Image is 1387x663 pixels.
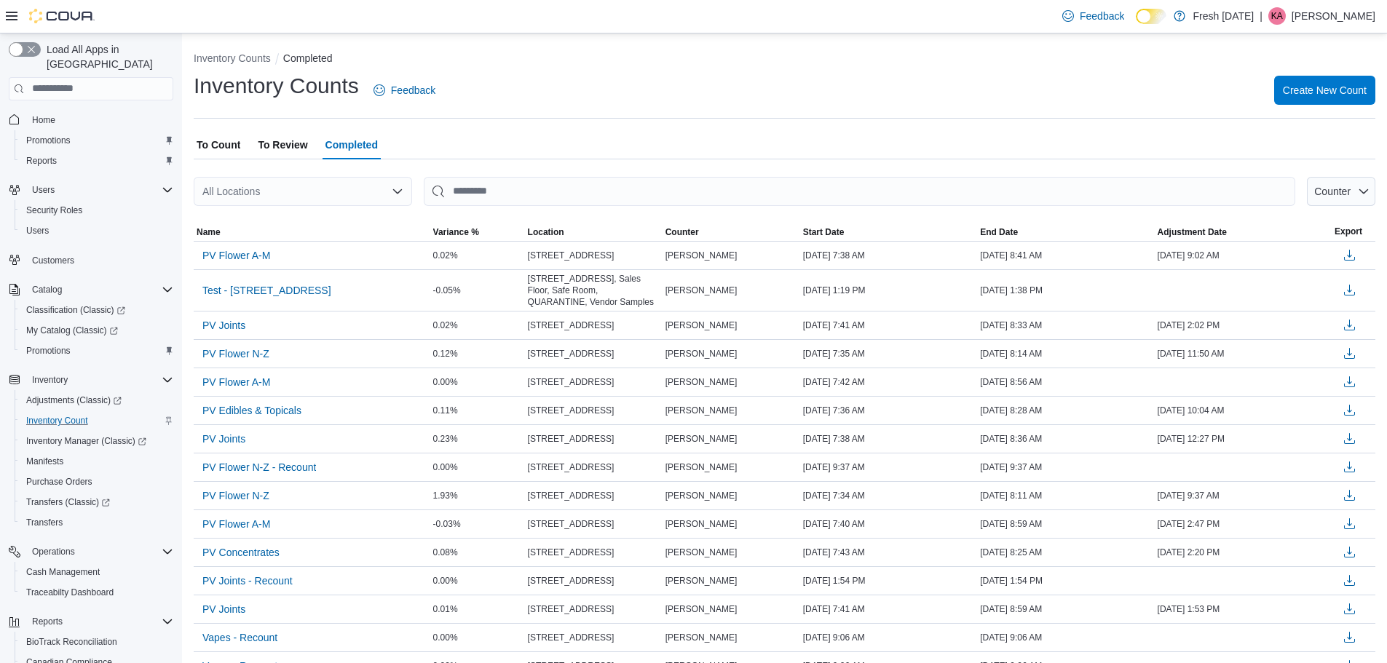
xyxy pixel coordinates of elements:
span: Security Roles [26,205,82,216]
div: 0.00% [430,458,525,476]
div: 0.23% [430,430,525,448]
span: [PERSON_NAME] [665,433,738,445]
span: PV Concentrates [202,545,280,560]
span: [PERSON_NAME] [665,461,738,473]
a: Transfers (Classic) [15,492,179,512]
span: PV Flower A-M [202,517,270,531]
span: Vapes - Recount [202,630,277,645]
span: Catalog [26,281,173,298]
div: 0.02% [430,247,525,264]
span: Manifests [26,456,63,467]
span: [PERSON_NAME] [665,348,738,360]
a: Transfers [20,514,68,531]
span: Promotions [20,132,173,149]
a: Adjustments (Classic) [20,392,127,409]
div: [DATE] 9:37 AM [1155,487,1332,504]
span: PV Joints [202,602,245,616]
div: [DATE] 8:33 AM [977,317,1154,334]
a: Reports [20,152,63,170]
span: Adjustments (Classic) [20,392,173,409]
span: Users [26,225,49,237]
div: [STREET_ADDRESS] [525,317,663,334]
div: [DATE] 8:11 AM [977,487,1154,504]
div: [DATE] 8:25 AM [977,544,1154,561]
span: [PERSON_NAME] [665,547,738,558]
div: [STREET_ADDRESS] [525,629,663,646]
div: 0.12% [430,345,525,362]
span: Promotions [26,135,71,146]
span: Security Roles [20,202,173,219]
button: Cash Management [15,562,179,582]
div: Kierra Adams [1268,7,1286,25]
a: Users [20,222,55,239]
button: Inventory Counts [194,52,271,64]
div: [DATE] 9:02 AM [1155,247,1332,264]
button: Promotions [15,341,179,361]
span: Reports [20,152,173,170]
a: Purchase Orders [20,473,98,491]
span: Create New Count [1283,83,1367,98]
div: 0.00% [430,572,525,589]
span: Transfers [20,514,173,531]
button: Name [194,223,430,241]
span: Users [20,222,173,239]
span: BioTrack Reconciliation [26,636,117,648]
span: Name [197,226,221,238]
button: PV Joints [197,428,251,450]
span: Manifests [20,453,173,470]
button: PV Concentrates [197,541,285,563]
button: PV Joints [197,314,251,336]
div: 1.93% [430,487,525,504]
span: Feedback [1080,9,1124,23]
a: Promotions [20,132,76,149]
div: [STREET_ADDRESS] [525,458,663,476]
div: [STREET_ADDRESS] [525,430,663,448]
div: [DATE] 7:41 AM [800,317,977,334]
span: [PERSON_NAME] [665,632,738,643]
button: PV Flower N-Z [197,343,275,365]
button: PV Flower A-M [197,371,276,393]
span: Dark Mode [1136,24,1137,25]
span: PV Flower A-M [202,248,270,263]
div: [DATE] 7:35 AM [800,345,977,362]
span: Catalog [32,284,62,295]
span: Users [26,181,173,199]
div: [DATE] 11:50 AM [1155,345,1332,362]
a: Feedback [368,76,441,105]
button: Promotions [15,130,179,151]
a: Manifests [20,453,69,470]
div: 0.08% [430,544,525,561]
button: Operations [3,541,179,562]
div: 0.00% [430,373,525,391]
span: Export [1335,226,1362,237]
div: [DATE] 9:06 AM [977,629,1154,646]
a: Transfers (Classic) [20,493,116,511]
div: [DATE] 1:54 PM [800,572,977,589]
div: [STREET_ADDRESS] [525,572,663,589]
span: Counter [665,226,699,238]
div: [STREET_ADDRESS] [525,247,663,264]
button: Counter [1307,177,1375,206]
button: PV Joints [197,598,251,620]
button: Transfers [15,512,179,533]
div: [DATE] 1:38 PM [977,282,1154,299]
span: [PERSON_NAME] [665,405,738,416]
span: PV Flower N-Z [202,488,269,503]
a: Traceabilty Dashboard [20,584,119,601]
div: [STREET_ADDRESS] [525,515,663,533]
span: Adjustments (Classic) [26,394,122,406]
div: [DATE] 2:47 PM [1155,515,1332,533]
div: 0.11% [430,402,525,419]
span: Inventory Count [26,415,88,426]
p: | [1260,7,1262,25]
nav: An example of EuiBreadcrumbs [194,51,1375,68]
button: Start Date [800,223,977,241]
span: Transfers (Classic) [20,493,173,511]
span: PV Flower N-Z - Recount [202,460,316,475]
a: Inventory Manager (Classic) [20,432,152,450]
button: Location [525,223,663,241]
p: [PERSON_NAME] [1292,7,1375,25]
span: Reports [26,613,173,630]
span: Inventory Manager (Classic) [20,432,173,450]
a: Classification (Classic) [20,301,131,319]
